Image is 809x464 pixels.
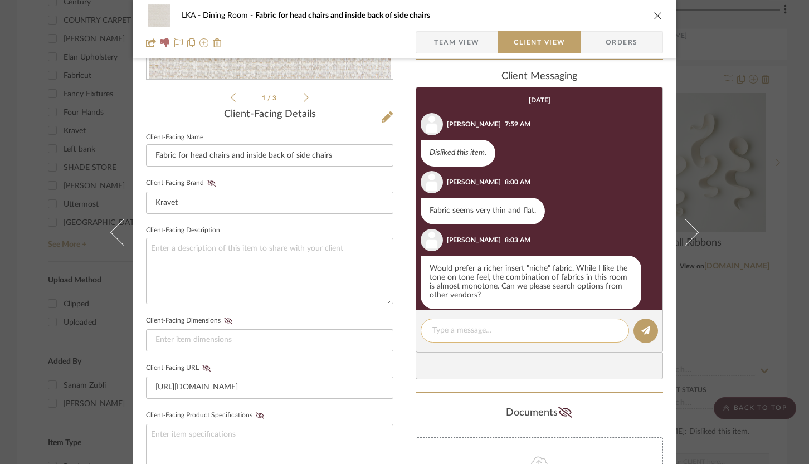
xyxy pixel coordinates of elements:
img: user_avatar.png [421,229,443,251]
label: Client-Facing Product Specifications [146,412,267,419]
div: client Messaging [416,71,663,83]
div: Fabric seems very thin and flat. [421,198,545,224]
span: LKA [182,12,203,19]
div: Would prefer a richer insert "niche" fabric. While I like the tone on tone feel, the combination ... [421,256,641,309]
button: Client-Facing URL [199,364,214,372]
button: Client-Facing Dimensions [221,317,236,325]
label: Client-Facing Brand [146,179,219,187]
span: / [267,95,272,101]
label: Client-Facing Description [146,228,220,233]
img: user_avatar.png [421,171,443,193]
span: Fabric for head chairs and inside back of side chairs [255,12,430,19]
img: Remove from project [213,38,222,47]
span: 1 [262,95,267,101]
div: Disliked this item. [421,140,495,167]
input: Enter item URL [146,377,393,399]
div: 8:00 AM [505,177,530,187]
span: Orders [593,31,650,53]
button: Client-Facing Brand [204,179,219,187]
label: Client-Facing Name [146,135,203,140]
span: Client View [514,31,565,53]
input: Enter Client-Facing Brand [146,192,393,214]
div: 7:59 AM [505,119,530,129]
input: Enter item dimensions [146,329,393,351]
button: close [653,11,663,21]
div: [PERSON_NAME] [447,177,501,187]
span: Dining Room [203,12,255,19]
div: [DATE] [529,96,550,104]
label: Client-Facing Dimensions [146,317,236,325]
button: Client-Facing Product Specifications [252,412,267,419]
div: Client-Facing Details [146,109,393,121]
input: Enter Client-Facing Item Name [146,144,393,167]
label: Client-Facing URL [146,364,214,372]
img: 8a6cd8fd-54bb-41c8-ac1b-7d3d7aef20f2_48x40.jpg [146,4,173,27]
span: Team View [434,31,480,53]
img: user_avatar.png [421,113,443,135]
span: 3 [272,95,278,101]
div: Documents [416,404,663,422]
div: 8:03 AM [505,235,530,245]
div: [PERSON_NAME] [447,235,501,245]
div: [PERSON_NAME] [447,119,501,129]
